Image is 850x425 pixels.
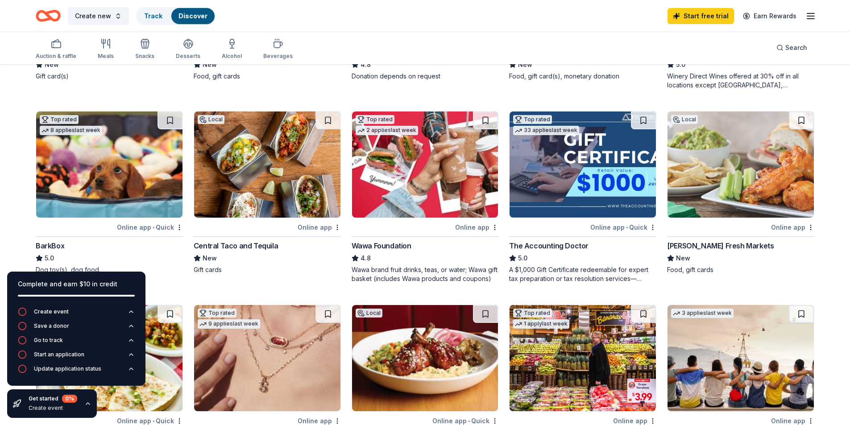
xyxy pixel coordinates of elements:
[356,309,382,318] div: Local
[62,395,77,403] div: 0 %
[513,126,579,135] div: 33 applies last week
[352,111,499,283] a: Image for Wawa FoundationTop rated2 applieslast weekOnline appWawa Foundation4.8Wawa brand fruit ...
[176,35,200,64] button: Desserts
[36,53,76,60] div: Auction & raffle
[98,53,114,60] div: Meals
[45,59,59,70] span: New
[356,126,418,135] div: 2 applies last week
[194,265,341,274] div: Gift cards
[203,59,217,70] span: New
[34,337,63,344] div: Go to track
[194,111,341,274] a: Image for Central Taco and TequilaLocalOnline appCentral Taco and TequilaNewGift cards
[75,11,111,21] span: Create new
[352,265,499,283] div: Wawa brand fruit drinks, teas, or water; Wawa gift basket (includes Wawa products and coupons)
[136,7,216,25] button: TrackDiscover
[144,12,162,20] a: Track
[18,279,135,289] div: Complete and earn $10 in credit
[509,111,656,283] a: Image for The Accounting DoctorTop rated33 applieslast weekOnline app•QuickThe Accounting Doctor5...
[667,72,814,90] div: Winery Direct Wines offered at 30% off in all locations except [GEOGRAPHIC_DATA], [GEOGRAPHIC_DAT...
[356,115,394,124] div: Top rated
[668,305,814,411] img: Image for Let's Roam
[509,265,656,283] div: A $1,000 Gift Certificate redeemable for expert tax preparation or tax resolution services—recipi...
[153,417,154,425] span: •
[36,72,183,81] div: Gift card(s)
[36,35,76,64] button: Auction & raffle
[198,319,260,329] div: 9 applies last week
[34,322,69,330] div: Save a donor
[352,305,498,411] img: Image for Silver Diner
[153,224,154,231] span: •
[352,72,499,81] div: Donation depends on request
[298,222,341,233] div: Online app
[361,253,371,264] span: 4.8
[455,222,498,233] div: Online app
[36,111,183,274] a: Image for BarkBoxTop rated8 applieslast weekOnline app•QuickBarkBox5.0Dog toy(s), dog food
[263,53,293,60] div: Beverages
[36,111,182,218] img: Image for BarkBox
[509,72,656,81] div: Food, gift card(s), monetary donation
[203,253,217,264] span: New
[18,307,135,322] button: Create event
[29,404,77,412] div: Create event
[36,240,64,251] div: BarkBox
[671,309,734,318] div: 3 applies last week
[361,59,371,70] span: 4.8
[668,8,734,24] a: Start free trial
[626,224,628,231] span: •
[198,309,236,318] div: Top rated
[513,115,552,124] div: Top rated
[34,308,69,315] div: Create event
[509,240,589,251] div: The Accounting Doctor
[676,59,685,70] span: 5.0
[176,53,200,60] div: Desserts
[194,111,340,218] img: Image for Central Taco and Tequila
[222,35,242,64] button: Alcohol
[590,222,656,233] div: Online app Quick
[769,39,814,57] button: Search
[771,222,814,233] div: Online app
[785,42,807,53] span: Search
[117,222,183,233] div: Online app Quick
[668,111,814,218] img: Image for Murphy's Fresh Markets
[29,395,77,403] div: Get started
[352,240,411,251] div: Wawa Foundation
[194,240,278,251] div: Central Taco and Tequila
[68,7,129,25] button: Create new
[667,240,774,251] div: [PERSON_NAME] Fresh Markets
[513,319,569,329] div: 1 apply last week
[18,350,135,364] button: Start an application
[667,111,814,274] a: Image for Murphy's Fresh MarketsLocalOnline app[PERSON_NAME] Fresh MarketsNewFood, gift cards
[98,35,114,64] button: Meals
[676,253,690,264] span: New
[34,351,84,358] div: Start an application
[45,253,54,264] span: 5.0
[510,305,656,411] img: Image for Wegmans
[18,364,135,379] button: Update application status
[135,53,154,60] div: Snacks
[178,12,207,20] a: Discover
[34,365,101,372] div: Update application status
[671,115,698,124] div: Local
[510,111,656,218] img: Image for The Accounting Doctor
[222,53,242,60] div: Alcohol
[18,322,135,336] button: Save a donor
[667,265,814,274] div: Food, gift cards
[36,5,61,26] a: Home
[135,35,154,64] button: Snacks
[352,111,498,218] img: Image for Wawa Foundation
[738,8,802,24] a: Earn Rewards
[198,115,224,124] div: Local
[518,59,532,70] span: New
[40,115,79,124] div: Top rated
[40,126,102,135] div: 8 applies last week
[518,253,527,264] span: 5.0
[468,417,470,425] span: •
[513,309,552,318] div: Top rated
[194,305,340,411] img: Image for Kendra Scott
[263,35,293,64] button: Beverages
[18,336,135,350] button: Go to track
[194,72,341,81] div: Food, gift cards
